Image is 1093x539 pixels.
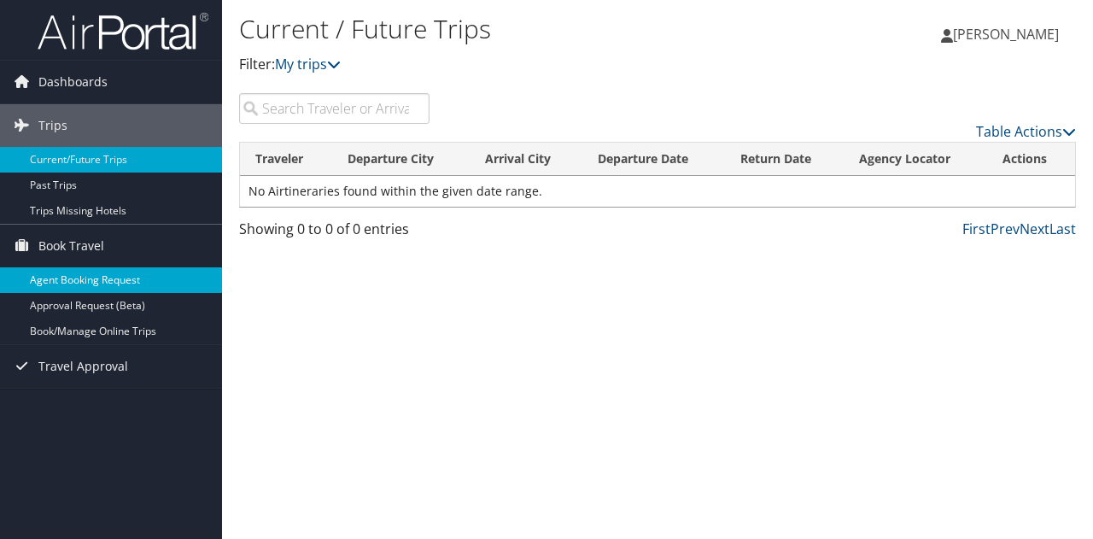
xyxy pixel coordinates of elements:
a: [PERSON_NAME] [941,9,1076,60]
a: Last [1049,220,1076,238]
th: Departure City: activate to sort column ascending [332,143,470,176]
input: Search Traveler or Arrival City [239,93,430,124]
span: Dashboards [38,61,108,103]
a: Table Actions [976,122,1076,141]
h1: Current / Future Trips [239,11,797,47]
span: Trips [38,104,67,147]
a: Prev [991,220,1020,238]
a: Next [1020,220,1049,238]
th: Arrival City: activate to sort column ascending [470,143,583,176]
span: Travel Approval [38,345,128,388]
span: [PERSON_NAME] [953,25,1059,44]
th: Agency Locator: activate to sort column ascending [844,143,987,176]
span: Book Travel [38,225,104,267]
a: First [962,220,991,238]
img: airportal-logo.png [38,11,208,51]
th: Return Date: activate to sort column ascending [725,143,845,176]
div: Showing 0 to 0 of 0 entries [239,219,430,248]
p: Filter: [239,54,797,76]
th: Departure Date: activate to sort column descending [582,143,725,176]
th: Actions [987,143,1075,176]
td: No Airtineraries found within the given date range. [240,176,1075,207]
th: Traveler: activate to sort column ascending [240,143,332,176]
a: My trips [275,55,341,73]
